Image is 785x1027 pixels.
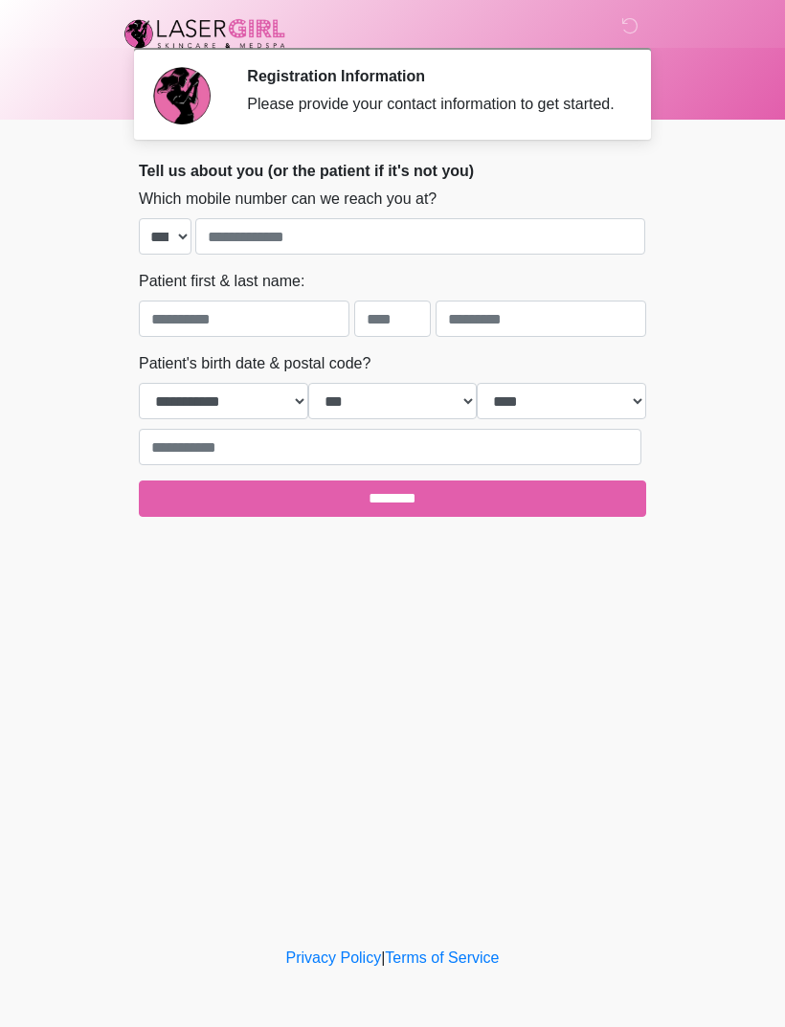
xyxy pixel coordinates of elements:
label: Patient's birth date & postal code? [139,352,370,375]
h2: Registration Information [247,67,617,85]
h2: Tell us about you (or the patient if it's not you) [139,162,646,180]
a: Terms of Service [385,949,499,966]
img: Laser Girl Med Spa LLC Logo [120,14,290,53]
label: Which mobile number can we reach you at? [139,188,437,211]
label: Patient first & last name: [139,270,304,293]
a: Privacy Policy [286,949,382,966]
img: Agent Avatar [153,67,211,124]
a: | [381,949,385,966]
div: Please provide your contact information to get started. [247,93,617,116]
